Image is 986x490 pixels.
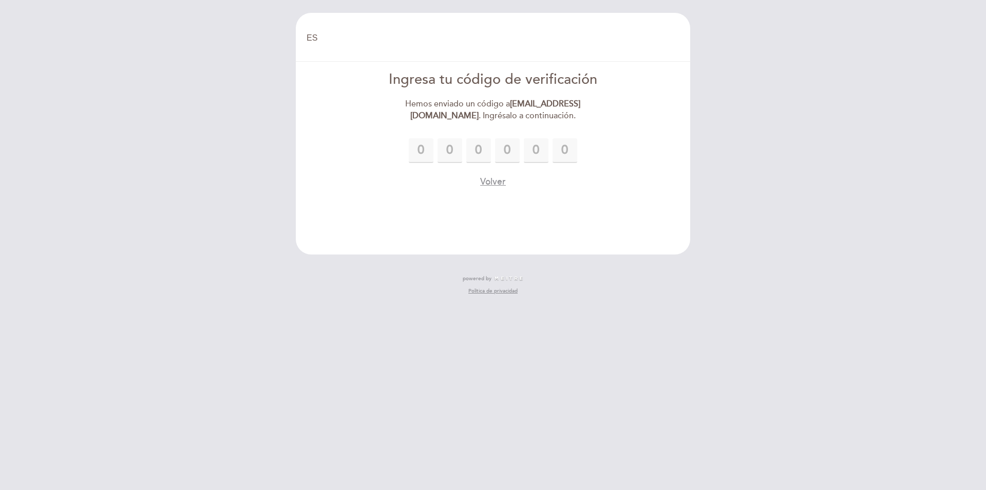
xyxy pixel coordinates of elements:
[375,98,611,122] div: Hemos enviado un código a . Ingrésalo a continuación.
[438,138,462,163] input: 0
[463,275,491,282] span: powered by
[495,138,520,163] input: 0
[375,70,611,90] div: Ingresa tu código de verificación
[494,276,523,281] img: MEITRE
[466,138,491,163] input: 0
[524,138,548,163] input: 0
[480,175,506,188] button: Volver
[410,99,581,121] strong: [EMAIL_ADDRESS][DOMAIN_NAME]
[463,275,523,282] a: powered by
[409,138,433,163] input: 0
[553,138,577,163] input: 0
[468,287,518,295] a: Política de privacidad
